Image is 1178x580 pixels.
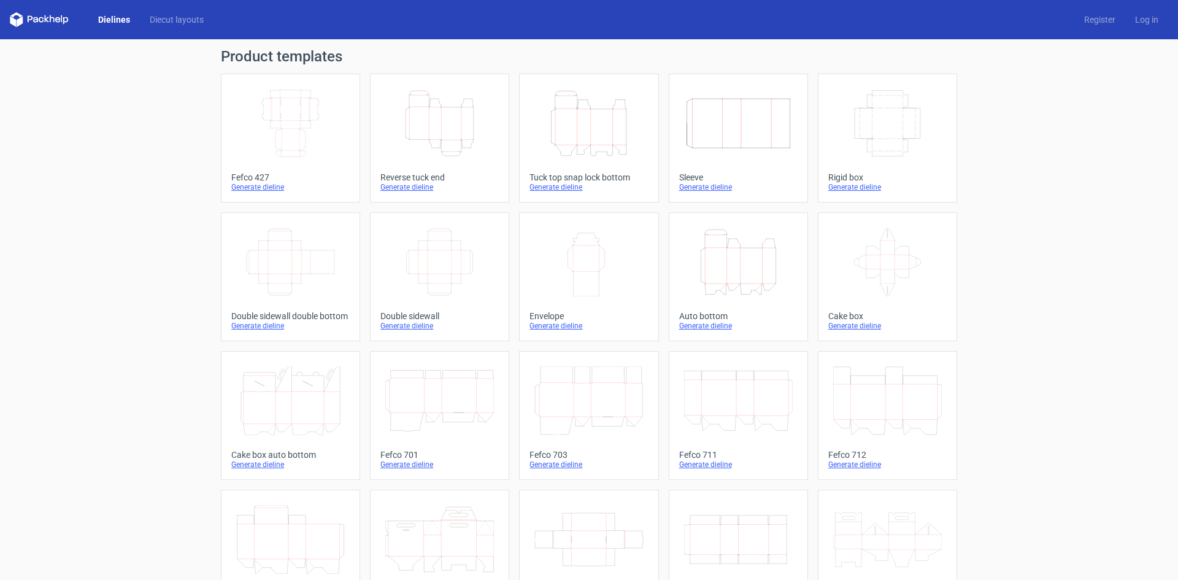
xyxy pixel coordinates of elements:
[519,351,658,480] a: Fefco 703Generate dieline
[818,212,957,341] a: Cake boxGenerate dieline
[828,460,947,470] div: Generate dieline
[231,460,350,470] div: Generate dieline
[231,450,350,460] div: Cake box auto bottom
[669,351,808,480] a: Fefco 711Generate dieline
[818,74,957,203] a: Rigid boxGenerate dieline
[380,321,499,331] div: Generate dieline
[380,311,499,321] div: Double sidewall
[828,450,947,460] div: Fefco 712
[370,212,509,341] a: Double sidewallGenerate dieline
[221,212,360,341] a: Double sidewall double bottomGenerate dieline
[679,450,798,460] div: Fefco 711
[231,321,350,331] div: Generate dieline
[529,450,648,460] div: Fefco 703
[380,182,499,192] div: Generate dieline
[828,182,947,192] div: Generate dieline
[679,311,798,321] div: Auto bottom
[380,172,499,182] div: Reverse tuck end
[221,49,957,64] h1: Product templates
[140,14,214,26] a: Diecut layouts
[818,351,957,480] a: Fefco 712Generate dieline
[529,172,648,182] div: Tuck top snap lock bottom
[669,74,808,203] a: SleeveGenerate dieline
[669,212,808,341] a: Auto bottomGenerate dieline
[380,450,499,460] div: Fefco 701
[370,74,509,203] a: Reverse tuck endGenerate dieline
[529,460,648,470] div: Generate dieline
[88,14,140,26] a: Dielines
[1125,14,1168,26] a: Log in
[529,321,648,331] div: Generate dieline
[519,212,658,341] a: EnvelopeGenerate dieline
[221,74,360,203] a: Fefco 427Generate dieline
[1074,14,1125,26] a: Register
[231,182,350,192] div: Generate dieline
[828,321,947,331] div: Generate dieline
[679,460,798,470] div: Generate dieline
[828,172,947,182] div: Rigid box
[828,311,947,321] div: Cake box
[529,182,648,192] div: Generate dieline
[679,321,798,331] div: Generate dieline
[529,311,648,321] div: Envelope
[519,74,658,203] a: Tuck top snap lock bottomGenerate dieline
[231,172,350,182] div: Fefco 427
[221,351,360,480] a: Cake box auto bottomGenerate dieline
[380,460,499,470] div: Generate dieline
[370,351,509,480] a: Fefco 701Generate dieline
[679,172,798,182] div: Sleeve
[679,182,798,192] div: Generate dieline
[231,311,350,321] div: Double sidewall double bottom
